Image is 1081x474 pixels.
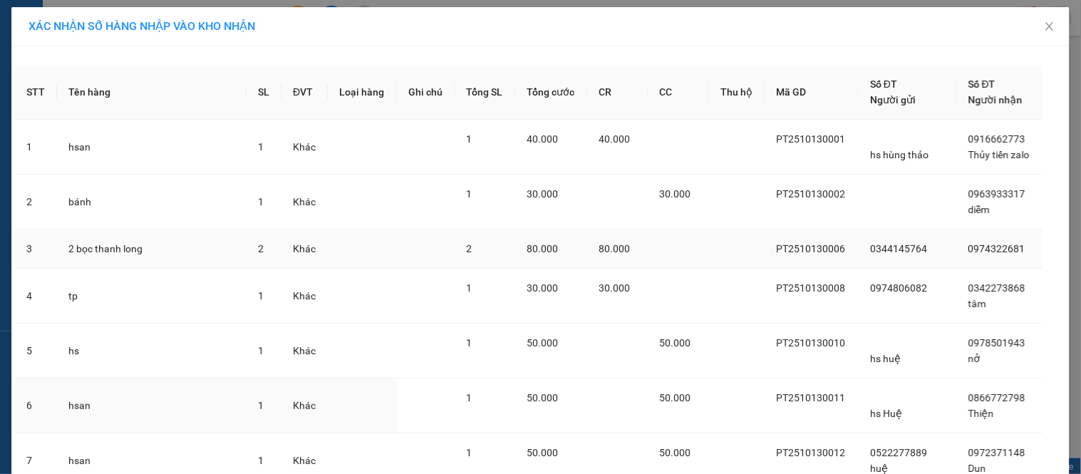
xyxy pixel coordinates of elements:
[467,282,472,294] span: 1
[57,120,247,175] td: hsan
[527,447,558,458] span: 50.000
[870,463,888,474] span: huệ
[777,337,846,349] span: PT2510130010
[660,188,691,200] span: 30.000
[968,298,986,309] span: tâm
[527,392,558,403] span: 50.000
[968,282,1025,294] span: 0342273868
[660,337,691,349] span: 50.000
[777,133,846,145] span: PT2510130001
[15,378,57,433] td: 6
[968,94,1023,105] span: Người nhận
[167,12,281,44] div: [PERSON_NAME]
[467,133,472,145] span: 1
[968,353,981,364] span: nở
[57,175,247,230] td: bánh
[258,345,264,356] span: 1
[968,408,994,419] span: Thiện
[258,400,264,411] span: 1
[968,337,1025,349] span: 0978501943
[467,188,472,200] span: 1
[187,81,272,106] span: hàm đức
[281,324,328,378] td: Khác
[258,196,264,207] span: 1
[57,65,247,120] th: Tên hàng
[660,447,691,458] span: 50.000
[15,230,57,269] td: 3
[281,269,328,324] td: Khác
[968,133,1025,145] span: 0916662773
[527,188,558,200] span: 30.000
[870,243,927,254] span: 0344145764
[527,133,558,145] span: 40.000
[15,175,57,230] td: 2
[968,243,1025,254] span: 0974322681
[870,94,916,105] span: Người gửi
[397,65,455,120] th: Ghi chú
[281,378,328,433] td: Khác
[57,378,247,433] td: hsan
[15,120,57,175] td: 1
[870,447,927,458] span: 0522277889
[258,455,264,466] span: 1
[1030,7,1070,47] button: Close
[258,290,264,302] span: 1
[281,120,328,175] td: Khác
[527,337,558,349] span: 50.000
[777,447,846,458] span: PT2510130012
[57,230,247,269] td: 2 bọc thanh long
[467,337,472,349] span: 1
[968,204,990,215] span: diễm
[968,149,1030,160] span: Thủy tiến zalo
[281,175,328,230] td: Khác
[599,133,630,145] span: 40.000
[467,243,472,254] span: 2
[777,188,846,200] span: PT2510130002
[455,65,516,120] th: Tổng SL
[968,78,995,90] span: Số ĐT
[328,65,397,120] th: Loại hàng
[777,392,846,403] span: PT2510130011
[167,44,281,61] div: [PERSON_NAME]
[968,392,1025,403] span: 0866772798
[587,65,648,120] th: CR
[12,12,34,27] span: Gửi:
[15,269,57,324] td: 4
[15,65,57,120] th: STT
[247,65,281,120] th: SL
[57,269,247,324] td: tp
[709,65,765,120] th: Thu hộ
[515,65,587,120] th: Tổng cước
[870,149,929,160] span: hs hùng thảo
[281,230,328,269] td: Khác
[870,78,897,90] span: Số ĐT
[1044,21,1055,32] span: close
[29,19,255,33] span: XÁC NHẬN SỐ HÀNG NHẬP VÀO KHO NHẬN
[467,392,472,403] span: 1
[281,65,328,120] th: ĐVT
[870,408,902,419] span: hs Huệ
[258,141,264,153] span: 1
[467,447,472,458] span: 1
[777,243,846,254] span: PT2510130006
[12,12,157,44] div: [GEOGRAPHIC_DATA]
[968,188,1025,200] span: 0963933317
[870,282,927,294] span: 0974806082
[870,353,901,364] span: hs huệ
[660,392,691,403] span: 50.000
[968,463,986,474] span: Dun
[57,324,247,378] td: hs
[527,282,558,294] span: 30.000
[167,89,187,104] span: DĐ:
[258,243,264,254] span: 2
[167,12,201,27] span: Nhận:
[968,447,1025,458] span: 0972371148
[15,324,57,378] td: 5
[599,282,630,294] span: 30.000
[648,65,710,120] th: CC
[777,282,846,294] span: PT2510130008
[167,61,281,81] div: 0967384303
[527,243,558,254] span: 80.000
[599,243,630,254] span: 80.000
[765,65,859,120] th: Mã GD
